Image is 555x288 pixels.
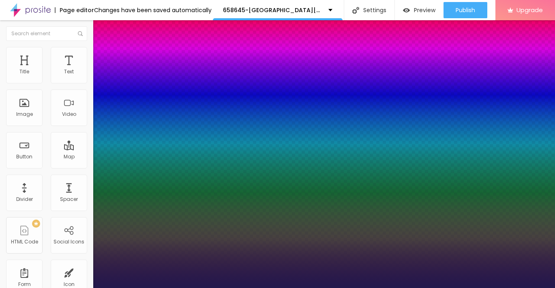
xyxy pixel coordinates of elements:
div: Text [64,69,74,75]
div: Spacer [60,196,78,202]
button: Preview [395,2,444,18]
span: Preview [414,7,435,13]
span: Publish [456,7,475,13]
div: Social Icons [54,239,84,245]
input: Search element [6,26,87,41]
div: Video [62,111,76,117]
div: Divider [16,196,33,202]
span: Upgrade [516,6,543,13]
div: HTML Code [11,239,38,245]
div: Page editor [55,7,94,13]
div: Image [16,111,33,117]
img: Icone [78,31,83,36]
button: Publish [444,2,487,18]
div: Changes have been saved automatically [94,7,212,13]
img: view-1.svg [403,7,410,14]
div: Button [16,154,32,160]
p: 658645-[GEOGRAPHIC_DATA][PERSON_NAME][DEMOGRAPHIC_DATA] [GEOGRAPHIC_DATA]-[GEOGRAPHIC_DATA] [223,7,322,13]
div: Form [18,282,31,287]
div: Map [64,154,75,160]
img: Icone [352,7,359,14]
div: Title [19,69,29,75]
div: Icon [64,282,75,287]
